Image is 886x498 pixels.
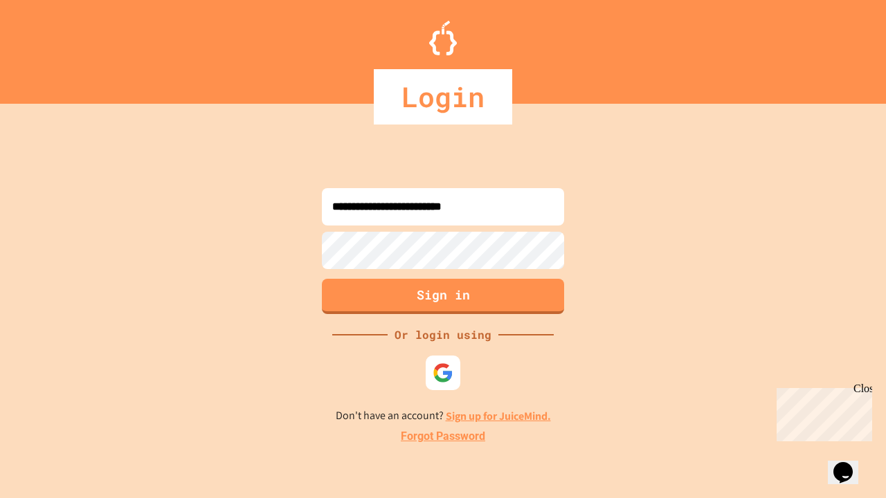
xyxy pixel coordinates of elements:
a: Forgot Password [401,428,485,445]
div: Chat with us now!Close [6,6,96,88]
img: Logo.svg [429,21,457,55]
div: Login [374,69,512,124]
div: Or login using [388,326,498,343]
iframe: chat widget [771,382,872,441]
button: Sign in [322,279,564,314]
iframe: chat widget [828,443,872,484]
a: Sign up for JuiceMind. [446,409,551,423]
img: google-icon.svg [433,362,453,383]
p: Don't have an account? [336,407,551,425]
